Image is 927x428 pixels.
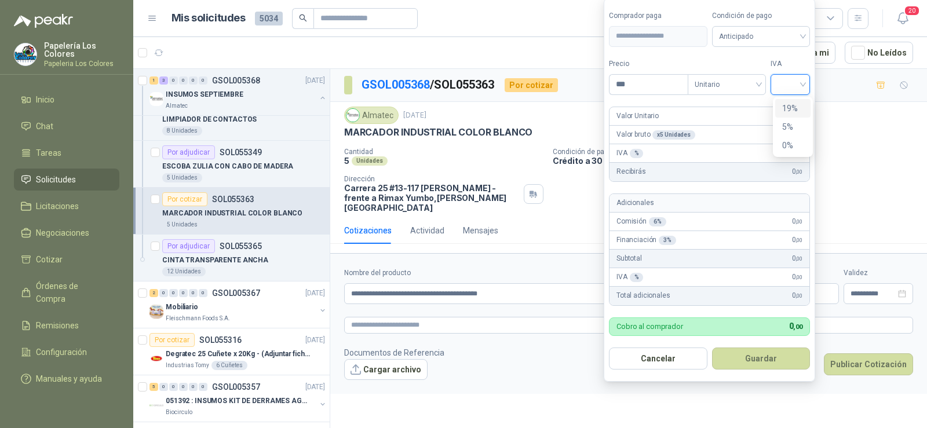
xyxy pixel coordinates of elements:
[162,161,293,172] p: ESCOBA ZULIA CON CABO DE MADERA
[14,314,119,336] a: Remisiones
[792,216,802,227] span: 0
[782,120,804,133] div: 5%
[149,352,163,365] img: Company Logo
[133,328,330,375] a: Por cotizarSOL055316[DATE] Company LogoDegratec 25 Cuñete x 20Kg - (Adjuntar ficha técnica)Indust...
[14,341,119,363] a: Configuración
[616,166,646,177] p: Recibirás
[162,267,206,276] div: 12 Unidades
[159,289,168,297] div: 0
[212,76,260,85] p: GSOL005368
[344,346,444,359] p: Documentos de Referencia
[14,222,119,244] a: Negociaciones
[616,323,683,330] p: Cobro al comprador
[616,148,643,159] p: IVA
[609,10,707,21] label: Comprador paga
[299,14,307,22] span: search
[792,166,802,177] span: 0
[792,290,802,301] span: 0
[795,274,802,280] span: ,00
[344,148,543,156] p: Cantidad
[36,147,61,159] span: Tareas
[616,129,695,140] p: Valor bruto
[199,336,242,344] p: SOL055316
[616,197,654,208] p: Adicionales
[553,148,922,156] p: Condición de pago
[166,101,188,111] p: Almatec
[162,145,215,159] div: Por adjudicar
[344,156,349,166] p: 5
[36,253,63,266] span: Cotizar
[199,289,207,297] div: 0
[795,169,802,175] span: ,00
[719,28,804,45] span: Anticipado
[189,289,198,297] div: 0
[410,224,444,237] div: Actividad
[44,60,119,67] p: Papeleria Los Colores
[212,195,254,203] p: SOL055363
[775,136,811,155] div: 0%
[159,76,168,85] div: 3
[344,268,677,279] label: Nombre del producto
[166,89,243,100] p: INSUMOS SEPTIEMBRE
[149,76,158,85] div: 1
[159,383,168,391] div: 0
[616,290,670,301] p: Total adicionales
[162,114,257,125] p: LIMPIADOR DE CONTACTOS
[14,142,119,164] a: Tareas
[166,314,230,323] p: Fleischmann Foods S.A.
[133,141,330,188] a: Por adjudicarSOL055349ESCOBA ZULIA CON CABO DE MADERA5 Unidades
[14,115,119,137] a: Chat
[344,359,428,380] button: Cargar archivo
[36,280,108,305] span: Órdenes de Compra
[616,272,643,283] p: IVA
[14,43,37,65] img: Company Logo
[795,255,802,262] span: ,00
[695,76,759,93] span: Unitario
[149,286,327,323] a: 2 0 0 0 0 0 GSOL005367[DATE] Company LogoMobiliarioFleischmann Foods S.A.
[14,89,119,111] a: Inicio
[892,8,913,29] button: 20
[344,224,392,237] div: Cotizaciones
[162,208,302,219] p: MARCADOR INDUSTRIAL COLOR BLANCO
[212,383,260,391] p: GSOL005357
[179,76,188,85] div: 0
[793,323,802,331] span: ,00
[14,275,119,310] a: Órdenes de Compra
[211,361,247,370] div: 6 Cuñetes
[149,289,158,297] div: 2
[179,289,188,297] div: 0
[166,302,198,313] p: Mobiliario
[149,305,163,319] img: Company Logo
[775,99,811,118] div: 19%
[149,398,163,412] img: Company Logo
[793,283,839,304] p: $ 0,00
[149,380,327,417] a: 5 0 0 0 0 0 GSOL005357[DATE] Company Logo051392 : INSUMOS KIT DE DERRAMES AGOSTO 2025Biocirculo
[220,242,262,250] p: SOL055365
[189,383,198,391] div: 0
[344,107,399,124] div: Almatec
[166,361,209,370] p: Industrias Tomy
[199,383,207,391] div: 0
[14,169,119,191] a: Solicitudes
[344,126,532,138] p: MARCADOR INDUSTRIAL COLOR BLANCO
[133,188,330,235] a: Por cotizarSOL055363MARCADOR INDUSTRIAL COLOR BLANCO5 Unidades
[162,220,202,229] div: 5 Unidades
[344,183,519,213] p: Carrera 25 #13-117 [PERSON_NAME] - frente a Rimax Yumbo , [PERSON_NAME][GEOGRAPHIC_DATA]
[352,156,388,166] div: Unidades
[36,372,102,385] span: Manuales y ayuda
[36,200,79,213] span: Licitaciones
[14,368,119,390] a: Manuales y ayuda
[845,42,913,64] button: No Leídos
[463,224,498,237] div: Mensajes
[149,92,163,106] img: Company Logo
[44,42,119,58] p: Papelería Los Colores
[169,289,178,297] div: 0
[36,93,54,106] span: Inicio
[14,248,119,270] a: Cotizar
[609,58,688,69] label: Precio
[149,74,327,111] a: 1 3 0 0 0 0 GSOL005368[DATE] Company LogoINSUMOS SEPTIEMBREAlmatec
[133,235,330,281] a: Por adjudicarSOL055365CINTA TRANSPARENTE ANCHA12 Unidades
[305,75,325,86] p: [DATE]
[795,292,802,299] span: ,00
[795,218,802,225] span: ,00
